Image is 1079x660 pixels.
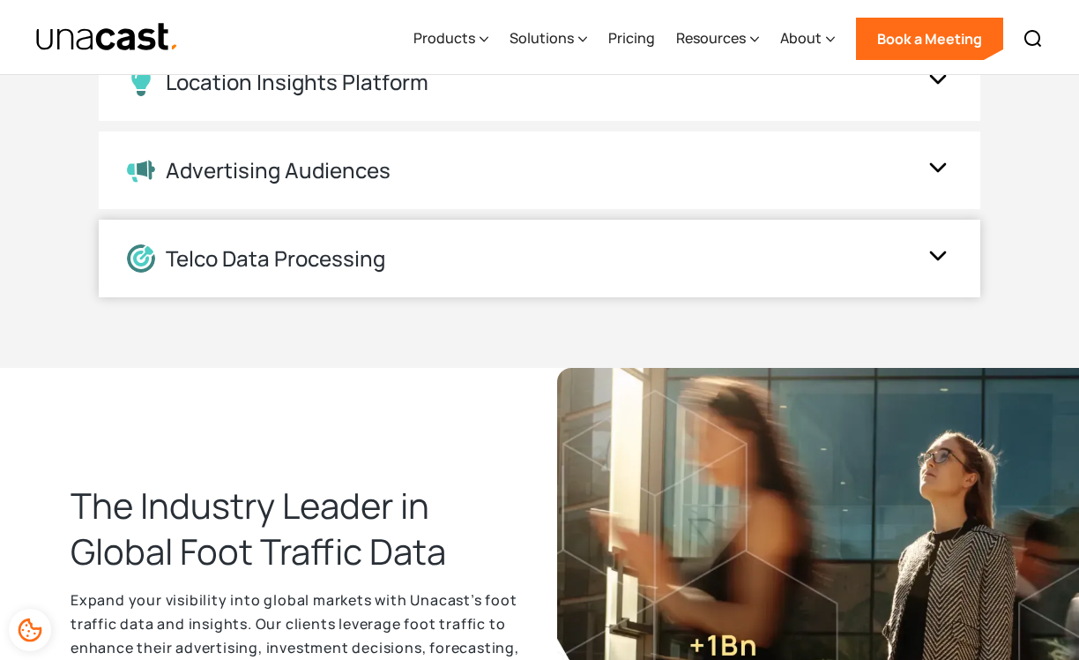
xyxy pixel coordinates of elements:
[1023,28,1044,49] img: Search icon
[413,3,488,75] div: Products
[780,3,835,75] div: About
[166,246,385,272] div: Telco Data Processing
[676,27,746,49] div: Resources
[9,609,51,651] div: Cookie Preferences
[856,18,1003,60] a: Book a Meeting
[510,3,587,75] div: Solutions
[166,70,428,95] div: Location Insights Platform
[608,3,655,75] a: Pricing
[413,27,475,49] div: Products
[780,27,822,49] div: About
[127,159,155,184] img: Advertising Audiences icon
[510,27,574,49] div: Solutions
[71,483,529,574] h2: The Industry Leader in Global Foot Traffic Data
[166,158,391,184] div: Advertising Audiences
[35,22,179,53] img: Unacast text logo
[127,244,155,273] img: Location Data Processing icon
[127,68,155,96] img: Location Insights Platform icon
[35,22,179,53] a: home
[676,3,759,75] div: Resources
